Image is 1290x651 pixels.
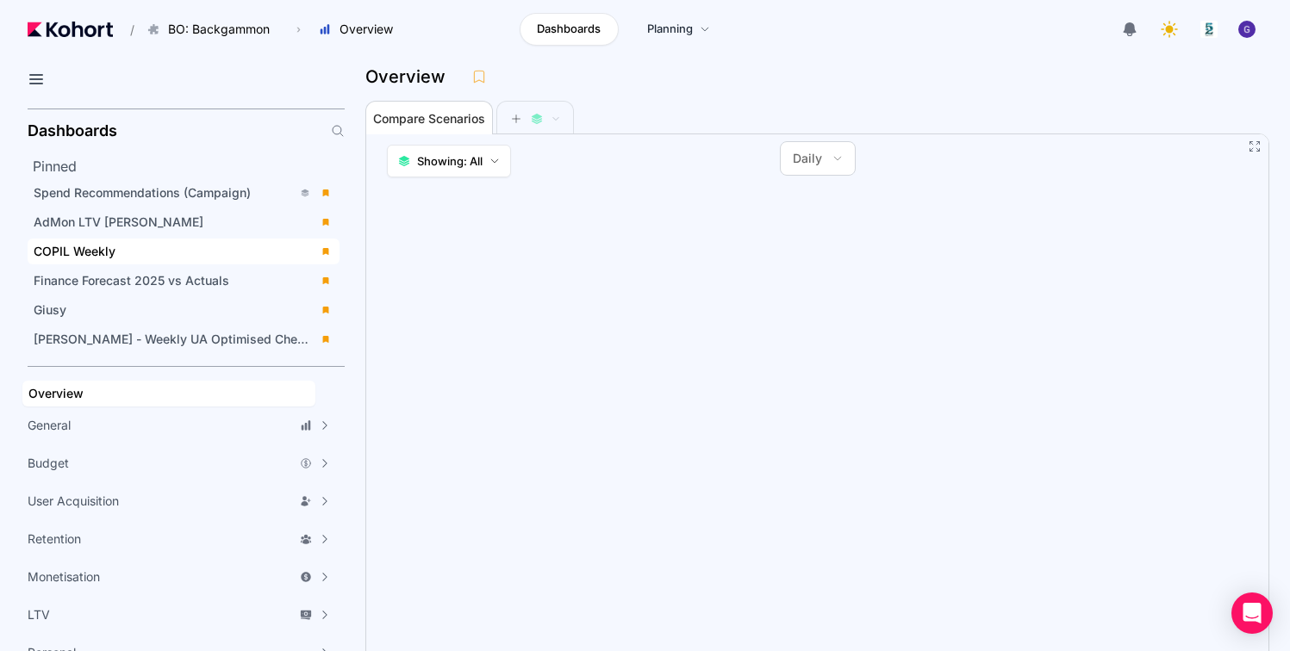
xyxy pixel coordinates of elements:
[34,332,380,346] span: [PERSON_NAME] - Weekly UA Optimised Checks vs Budget
[537,21,601,38] span: Dashboards
[28,606,50,623] span: LTV
[116,21,134,39] span: /
[28,297,340,323] a: Giusy
[28,493,119,510] span: User Acquisition
[34,273,229,288] span: Finance Forecast 2025 vs Actuals
[138,15,288,44] button: BO: Backgammon
[34,302,66,317] span: Giusy
[520,13,619,46] a: Dashboards
[22,381,315,406] a: Overview
[1248,139,1262,153] button: Fullscreen
[365,68,456,85] h3: Overview
[28,123,117,139] h2: Dashboards
[781,142,855,175] button: Daily
[1200,21,1218,38] img: logo_logo_images_1_20240607072359498299_20240828135028712857.jpeg
[373,113,485,125] span: Compare Scenarios
[293,22,304,36] span: ›
[28,209,340,235] a: AdMon LTV [PERSON_NAME]
[28,180,340,206] a: Spend Recommendations (Campaign)
[1231,592,1273,634] div: Open Intercom Messenger
[340,21,393,38] span: Overview
[417,152,483,170] span: Showing: All
[28,386,84,400] span: Overview
[34,185,251,200] span: Spend Recommendations (Campaign)
[28,239,340,264] a: COPIL Weekly
[309,15,411,44] button: Overview
[28,326,340,352] a: [PERSON_NAME] - Weekly UA Optimised Checks vs Budget
[28,417,71,434] span: General
[28,568,100,586] span: Monetisation
[647,21,693,38] span: Planning
[28,268,340,294] a: Finance Forecast 2025 vs Actuals
[33,156,345,177] h2: Pinned
[28,455,69,472] span: Budget
[34,244,115,258] span: COPIL Weekly
[387,145,511,177] button: Showing: All
[28,530,81,548] span: Retention
[34,214,203,229] span: AdMon LTV [PERSON_NAME]
[793,150,822,167] span: Daily
[168,21,270,38] span: BO: Backgammon
[629,13,728,46] a: Planning
[28,22,113,37] img: Kohort logo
